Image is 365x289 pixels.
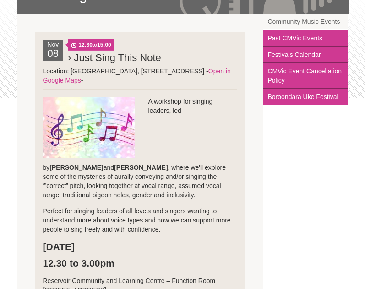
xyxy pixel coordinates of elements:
[263,14,348,30] a: Community Music Events
[45,49,61,61] h2: 08
[68,39,114,51] span: to
[78,42,93,48] strong: 12:30
[43,241,75,252] strong: [DATE]
[43,206,237,234] p: Perfect for singing leaders of all levels and singers wanting to understand more about voice type...
[114,164,168,171] strong: [PERSON_NAME]
[263,63,348,89] a: CMVic Event Cancellation Policy
[68,49,237,67] h2: › Just Sing This Note
[263,30,348,47] a: Past CMVic Events
[43,97,237,200] p: A workshop for singing leaders, led by and , where we'll explore some of the mysteries of aurally...
[43,40,63,61] div: Nov
[263,47,348,63] a: Festivals Calendar
[43,97,135,158] img: Rainbow-notes.jpg
[97,42,111,48] strong: 15:00
[43,258,114,268] strong: 12.30 to 3.00pm
[263,89,348,105] a: Boroondara Uke Festival
[49,164,103,171] strong: [PERSON_NAME]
